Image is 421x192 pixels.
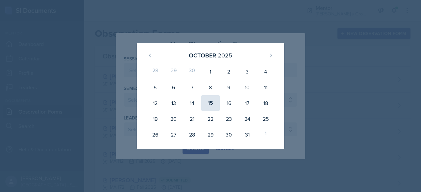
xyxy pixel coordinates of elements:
div: 2025 [218,51,232,60]
div: 14 [183,95,201,111]
div: 12 [146,95,164,111]
div: 27 [164,127,183,142]
div: 17 [238,95,257,111]
div: 23 [220,111,238,127]
div: 7 [183,79,201,95]
div: 29 [201,127,220,142]
div: 16 [220,95,238,111]
div: 26 [146,127,164,142]
div: 11 [257,79,275,95]
div: 20 [164,111,183,127]
div: 29 [164,64,183,79]
div: 15 [201,95,220,111]
div: 9 [220,79,238,95]
div: 5 [146,79,164,95]
div: 19 [146,111,164,127]
div: 2 [220,64,238,79]
div: 31 [238,127,257,142]
div: 28 [146,64,164,79]
div: 1 [257,127,275,142]
div: 13 [164,95,183,111]
div: 21 [183,111,201,127]
div: 25 [257,111,275,127]
div: 22 [201,111,220,127]
div: 30 [220,127,238,142]
div: 1 [201,64,220,79]
div: 4 [257,64,275,79]
div: 18 [257,95,275,111]
div: 30 [183,64,201,79]
div: 3 [238,64,257,79]
div: 6 [164,79,183,95]
div: 10 [238,79,257,95]
div: October [189,51,216,60]
div: 8 [201,79,220,95]
div: 28 [183,127,201,142]
div: 24 [238,111,257,127]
